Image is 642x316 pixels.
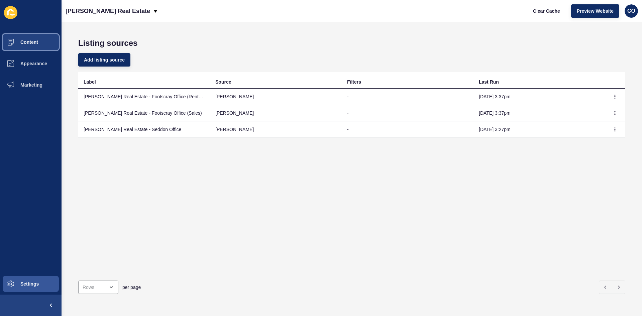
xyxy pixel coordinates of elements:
[342,121,473,138] td: -
[78,89,210,105] td: [PERSON_NAME] Real Estate - Footscray Office (Rentals)
[479,79,499,85] div: Last Run
[627,8,635,14] span: CO
[122,284,141,291] span: per page
[473,121,605,138] td: [DATE] 3:27pm
[78,53,130,67] button: Add listing source
[347,79,361,85] div: Filters
[66,3,150,19] p: [PERSON_NAME] Real Estate
[342,105,473,121] td: -
[210,105,342,121] td: [PERSON_NAME]
[571,4,619,18] button: Preview Website
[78,121,210,138] td: [PERSON_NAME] Real Estate - Seddon Office
[78,38,625,48] h1: Listing sources
[533,8,560,14] span: Clear Cache
[78,105,210,121] td: [PERSON_NAME] Real Estate - Footscray Office (Sales)
[84,57,125,63] span: Add listing source
[473,89,605,105] td: [DATE] 3:37pm
[527,4,566,18] button: Clear Cache
[78,281,118,294] div: open menu
[210,121,342,138] td: [PERSON_NAME]
[84,79,96,85] div: Label
[210,89,342,105] td: [PERSON_NAME]
[215,79,231,85] div: Source
[342,89,473,105] td: -
[577,8,614,14] span: Preview Website
[473,105,605,121] td: [DATE] 3:37pm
